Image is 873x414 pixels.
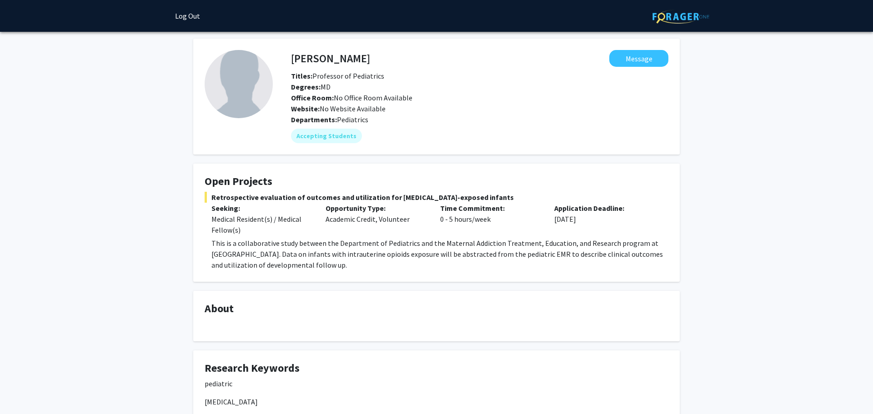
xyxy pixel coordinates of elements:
b: Office Room: [291,93,334,102]
div: [DATE] [547,203,662,235]
span: No Office Room Available [291,93,412,102]
span: Retrospective evaluation of outcomes and utilization for [MEDICAL_DATA]-exposed infants [205,192,668,203]
p: Time Commitment: [440,203,541,214]
h4: About [205,302,668,315]
mat-chip: Accepting Students [291,129,362,143]
div: Academic Credit, Volunteer [319,203,433,235]
p: This is a collaborative study between the Department of Pediatrics and the Maternal Addiction Tre... [211,238,668,270]
h4: Open Projects [205,175,668,188]
b: Departments: [291,115,337,124]
p: [MEDICAL_DATA] [205,396,668,407]
p: Opportunity Type: [326,203,426,214]
b: Titles: [291,71,312,80]
b: Website: [291,104,320,113]
span: Professor of Pediatrics [291,71,384,80]
p: Seeking: [211,203,312,214]
h4: Research Keywords [205,362,668,375]
span: Pediatrics [337,115,368,124]
img: ForagerOne Logo [652,10,709,24]
b: Degrees: [291,82,321,91]
span: MD [291,82,331,91]
div: Medical Resident(s) / Medical Fellow(s) [211,214,312,235]
p: pediatric [205,378,668,389]
img: Profile Picture [205,50,273,118]
button: Message Neera Goyal [609,50,668,67]
div: 0 - 5 hours/week [433,203,547,235]
span: No Website Available [291,104,386,113]
p: Application Deadline: [554,203,655,214]
h4: [PERSON_NAME] [291,50,370,67]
